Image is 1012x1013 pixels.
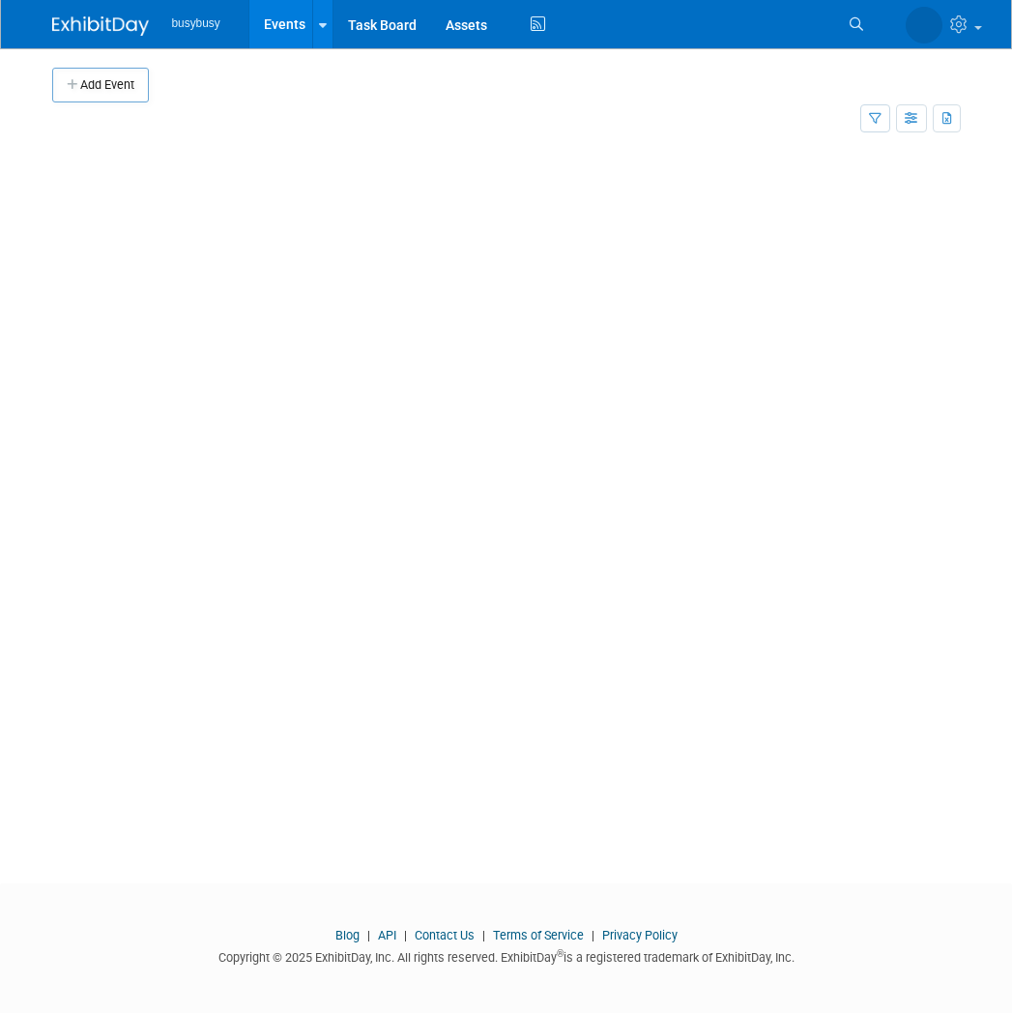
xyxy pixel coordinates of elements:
[415,928,475,942] a: Contact Us
[906,7,942,43] img: Braden Gillespie
[52,68,149,102] button: Add Event
[172,16,220,30] span: busybusy
[52,16,149,36] img: ExhibitDay
[493,928,584,942] a: Terms of Service
[602,928,678,942] a: Privacy Policy
[378,928,396,942] a: API
[557,948,564,959] sup: ®
[477,928,490,942] span: |
[587,928,599,942] span: |
[335,928,360,942] a: Blog
[399,928,412,942] span: |
[362,928,375,942] span: |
